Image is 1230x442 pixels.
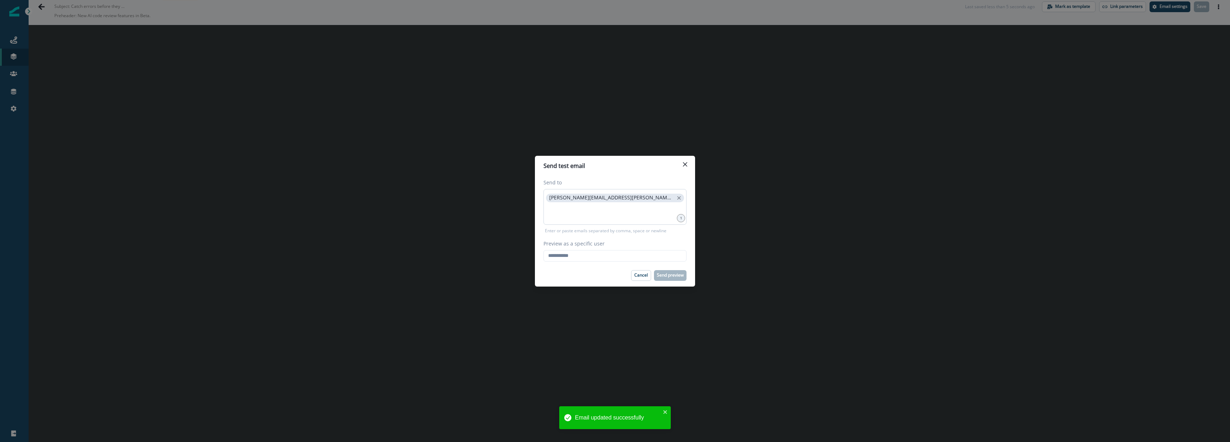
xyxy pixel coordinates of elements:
[654,270,687,281] button: Send preview
[677,214,685,222] div: 1
[663,409,668,415] button: close
[543,240,682,247] label: Preview as a specific user
[631,270,651,281] button: Cancel
[543,179,682,186] label: Send to
[634,273,648,278] p: Cancel
[543,228,668,234] p: Enter or paste emails separated by comma, space or newline
[657,273,684,278] p: Send preview
[575,413,661,422] div: Email updated successfully
[679,159,691,170] button: Close
[549,195,674,201] p: [PERSON_NAME][EMAIL_ADDRESS][PERSON_NAME][DOMAIN_NAME]
[543,162,585,170] p: Send test email
[676,194,682,202] button: close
